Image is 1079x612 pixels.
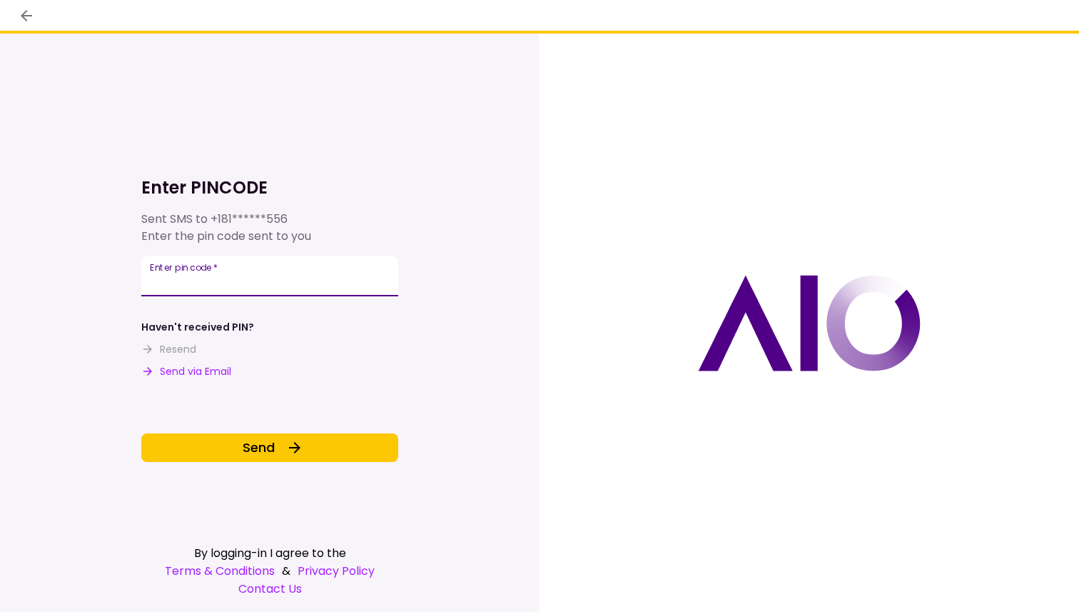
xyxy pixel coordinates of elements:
div: Sent SMS to Enter the pin code sent to you [141,211,398,245]
label: Enter pin code [150,261,218,274]
div: Haven't received PIN? [141,320,254,335]
a: Privacy Policy [298,562,375,580]
a: Terms & Conditions [165,562,275,580]
button: Send [141,433,398,462]
img: AIO logo [698,275,921,371]
div: By logging-in I agree to the [141,544,398,562]
button: Resend [141,342,196,357]
h1: Enter PINCODE [141,176,398,199]
span: Send [243,438,275,457]
button: Send via Email [141,364,231,379]
button: back [14,4,39,28]
a: Contact Us [141,580,398,598]
div: & [141,562,398,580]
